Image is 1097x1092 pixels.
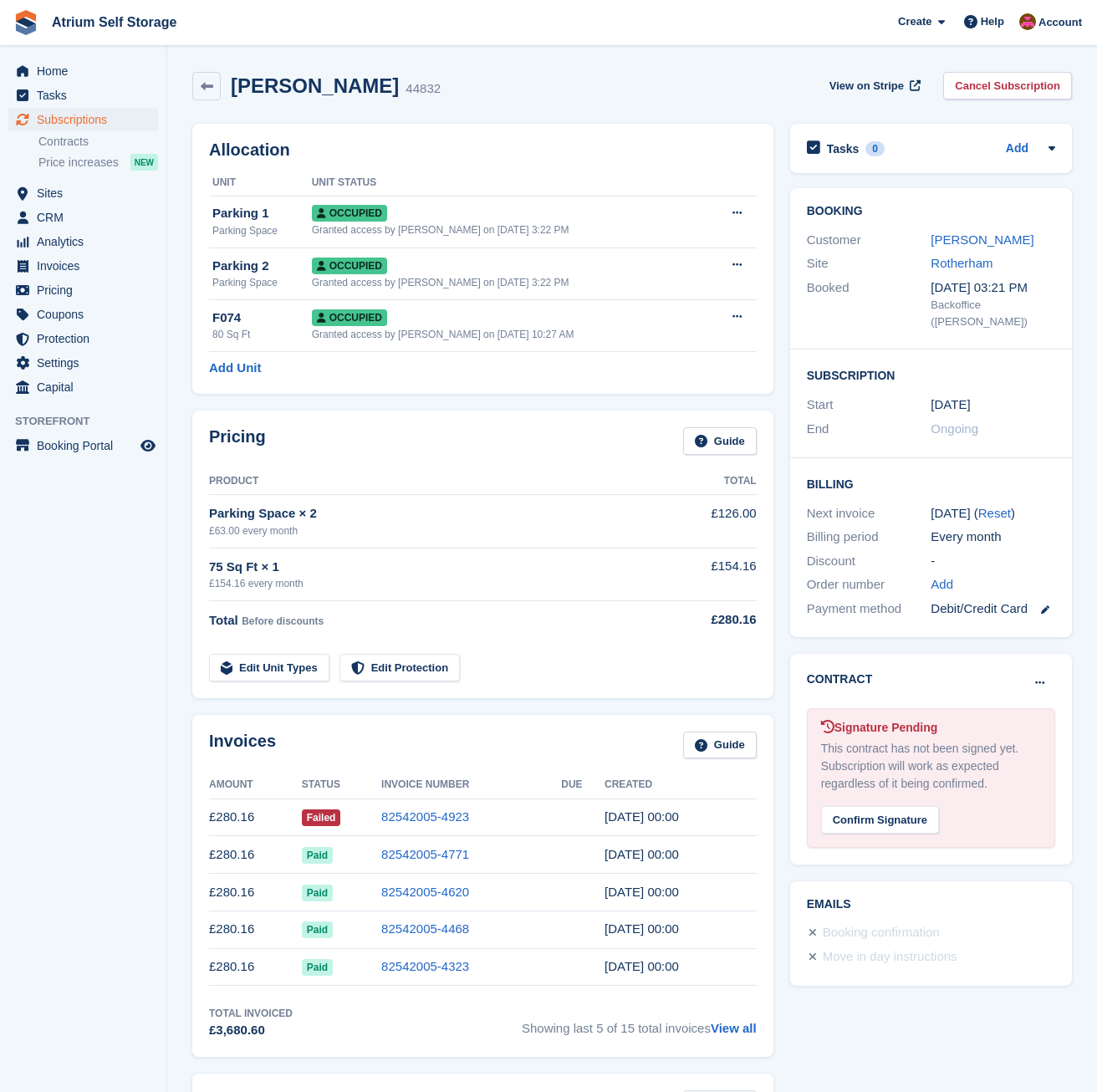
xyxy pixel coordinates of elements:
[312,222,704,237] div: Granted access by [PERSON_NAME] on [DATE] 3:22 PM
[209,836,302,874] td: £280.16
[37,278,137,302] span: Pricing
[672,495,756,548] td: £126.00
[561,772,605,799] th: Due
[37,327,137,350] span: Protection
[312,275,704,290] div: Granted access by [PERSON_NAME] on [DATE] 3:22 PM
[522,1006,757,1040] span: Showing last 5 of 15 total invoices
[209,140,757,160] h2: Allocation
[823,72,924,100] a: View on Stripe
[381,847,469,861] a: 82542005-4771
[807,898,1055,911] h2: Emails
[865,141,885,156] div: 0
[823,947,957,967] div: Move in day instructions
[381,885,469,899] a: 82542005-4620
[209,772,302,799] th: Amount
[807,254,931,273] div: Site
[37,351,137,375] span: Settings
[209,1021,293,1040] div: £3,680.60
[38,134,158,150] a: Contracts
[807,205,1055,218] h2: Booking
[38,155,119,171] span: Price increases
[605,921,679,936] time: 2025-05-27 23:00:37 UTC
[15,413,166,430] span: Storefront
[8,375,158,399] a: menu
[209,911,302,948] td: £280.16
[8,59,158,83] a: menu
[212,204,312,223] div: Parking 1
[807,475,1055,492] h2: Billing
[302,809,341,826] span: Failed
[212,327,312,342] div: 80 Sq Ft
[209,170,312,196] th: Unit
[209,732,276,759] h2: Invoices
[381,809,469,824] a: 82542005-4923
[209,654,329,681] a: Edit Unit Types
[312,327,704,342] div: Granted access by [PERSON_NAME] on [DATE] 10:27 AM
[8,434,158,457] a: menu
[931,528,1055,547] div: Every month
[821,740,1041,793] div: This contract has not been signed yet. Subscription will work as expected regardless of it being ...
[37,59,137,83] span: Home
[37,303,137,326] span: Coupons
[931,552,1055,571] div: -
[38,153,158,171] a: Price increases NEW
[212,257,312,276] div: Parking 2
[130,154,158,171] div: NEW
[209,359,261,378] a: Add Unit
[312,309,387,326] span: Occupied
[209,1006,293,1021] div: Total Invoiced
[209,948,302,986] td: £280.16
[212,223,312,238] div: Parking Space
[209,468,672,495] th: Product
[37,434,137,457] span: Booking Portal
[37,230,137,253] span: Analytics
[8,181,158,205] a: menu
[37,84,137,107] span: Tasks
[605,959,679,973] time: 2025-04-27 23:00:52 UTC
[1019,13,1036,30] img: Mark Rhodes
[8,327,158,350] a: menu
[931,421,978,436] span: Ongoing
[605,885,679,899] time: 2025-06-27 23:00:30 UTC
[931,232,1033,247] a: [PERSON_NAME]
[807,231,931,250] div: Customer
[302,847,333,864] span: Paid
[807,366,1055,383] h2: Subscription
[931,297,1055,329] div: Backoffice ([PERSON_NAME])
[8,254,158,278] a: menu
[807,504,931,523] div: Next invoice
[45,8,183,36] a: Atrium Self Storage
[209,874,302,911] td: £280.16
[381,772,561,799] th: Invoice Number
[821,802,939,816] a: Confirm Signature
[13,10,38,35] img: stora-icon-8386f47178a22dfd0bd8f6a31ec36ba5ce8667c1dd55bd0f319d3a0aa187defe.svg
[711,1021,757,1035] a: View all
[302,921,333,938] span: Paid
[931,256,992,270] a: Rotherham
[931,575,953,594] a: Add
[209,799,302,836] td: £280.16
[931,395,970,415] time: 2024-06-27 23:00:00 UTC
[978,506,1011,520] a: Reset
[242,615,324,627] span: Before discounts
[672,468,756,495] th: Total
[339,654,460,681] a: Edit Protection
[212,275,312,290] div: Parking Space
[8,230,158,253] a: menu
[807,395,931,415] div: Start
[1038,14,1082,31] span: Account
[8,303,158,326] a: menu
[683,732,757,759] a: Guide
[807,552,931,571] div: Discount
[209,576,672,591] div: £154.16 every month
[8,351,158,375] a: menu
[829,78,904,94] span: View on Stripe
[209,558,672,577] div: 75 Sq Ft × 1
[138,436,158,456] a: Preview store
[8,206,158,229] a: menu
[312,205,387,222] span: Occupied
[209,504,672,523] div: Parking Space × 2
[807,671,873,688] h2: Contract
[821,806,939,834] div: Confirm Signature
[209,427,266,455] h2: Pricing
